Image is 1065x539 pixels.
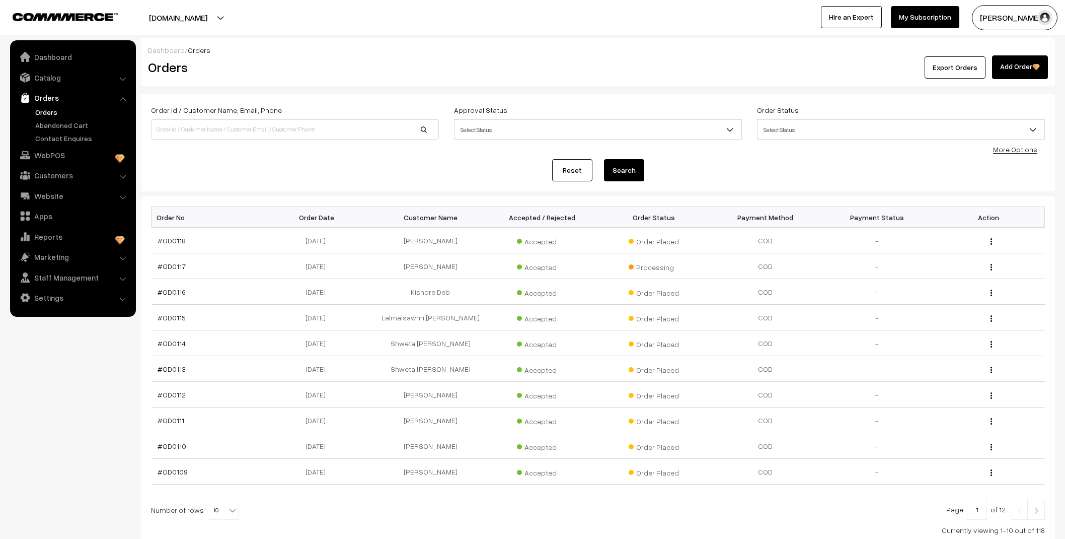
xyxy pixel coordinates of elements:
a: #OD0117 [158,262,186,271]
a: #OD0109 [158,467,188,476]
a: #OD0113 [158,365,186,373]
span: Select Status [757,119,1045,140]
span: 10 [209,500,239,520]
div: Currently viewing 1-10 out of 118 [151,525,1045,535]
button: [DOMAIN_NAME] [114,5,243,30]
td: COD [710,382,821,408]
span: Accepted [517,336,567,350]
a: Orders [33,107,132,117]
input: Order Id / Customer Name / Customer Email / Customer Phone [151,119,439,140]
th: Order Status [598,207,710,228]
span: of 12 [991,505,1006,514]
div: / [148,45,1048,55]
span: Order Placed [629,388,679,401]
th: Accepted / Rejected [486,207,598,228]
td: Shweta [PERSON_NAME] [374,356,486,382]
td: Lalmalsawmi [PERSON_NAME] [374,305,486,330]
th: Action [933,207,1045,228]
td: - [821,253,933,279]
span: Select Status [454,121,741,139]
td: COD [710,459,821,485]
td: [DATE] [263,279,374,305]
a: #OD0115 [158,313,186,322]
img: Left [1015,508,1024,514]
img: Right [1032,508,1041,514]
a: Apps [13,207,132,225]
label: Approval Status [454,105,507,115]
a: #OD0116 [158,288,186,296]
button: [PERSON_NAME] [972,5,1057,30]
td: [DATE] [263,356,374,382]
span: Accepted [517,311,567,324]
span: Accepted [517,439,567,452]
a: #OD0114 [158,339,186,348]
td: COD [710,228,821,253]
button: Search [604,159,644,181]
span: Select Status [757,121,1044,139]
td: Kishore Deb [374,279,486,305]
td: [DATE] [263,330,374,356]
td: [PERSON_NAME] [374,433,486,459]
th: Order Date [263,207,374,228]
a: Reset [552,159,592,181]
a: Add Order [992,55,1048,79]
td: [PERSON_NAME] [374,459,486,485]
td: COD [710,433,821,459]
a: Dashboard [13,48,132,66]
td: [DATE] [263,305,374,330]
span: Accepted [517,362,567,375]
span: Accepted [517,465,567,478]
td: [PERSON_NAME] [374,408,486,433]
td: [DATE] [263,433,374,459]
img: Menu [991,392,992,399]
span: Accepted [517,388,567,401]
a: #OD0118 [158,236,186,245]
a: Abandoned Cart [33,120,132,130]
a: #OD0112 [158,390,186,399]
img: Menu [991,238,992,245]
th: Payment Method [710,207,821,228]
span: Accepted [517,414,567,427]
img: Menu [991,367,992,373]
a: Website [13,187,132,205]
a: Staff Management [13,268,132,287]
td: COD [710,253,821,279]
img: Menu [991,264,992,271]
td: - [821,330,933,356]
img: Menu [991,418,992,425]
td: - [821,433,933,459]
a: Marketing [13,248,132,266]
td: - [821,459,933,485]
td: [PERSON_NAME] [374,228,486,253]
span: Order Placed [629,285,679,298]
th: Order No [151,207,263,228]
td: COD [710,305,821,330]
span: Number of rows [151,505,204,515]
span: Order Placed [629,465,679,478]
td: Shweta [PERSON_NAME] [374,330,486,356]
a: #OD0110 [158,442,186,450]
td: COD [710,356,821,382]
a: WebPOS [13,146,132,164]
img: Menu [991,444,992,450]
td: [PERSON_NAME] [374,253,486,279]
a: #OD0111 [158,416,184,425]
td: - [821,356,933,382]
a: Orders [13,89,132,107]
img: Menu [991,341,992,348]
span: Orders [188,46,210,54]
a: Catalog [13,69,132,87]
a: Settings [13,289,132,307]
img: Menu [991,290,992,296]
span: Order Placed [629,336,679,350]
a: COMMMERCE [13,10,101,22]
td: COD [710,279,821,305]
td: [DATE] [263,228,374,253]
td: [DATE] [263,382,374,408]
img: Menu [991,469,992,476]
span: 10 [209,500,239,520]
span: Accepted [517,285,567,298]
a: More Options [993,145,1037,154]
td: [PERSON_NAME] [374,382,486,408]
img: user [1037,10,1052,25]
